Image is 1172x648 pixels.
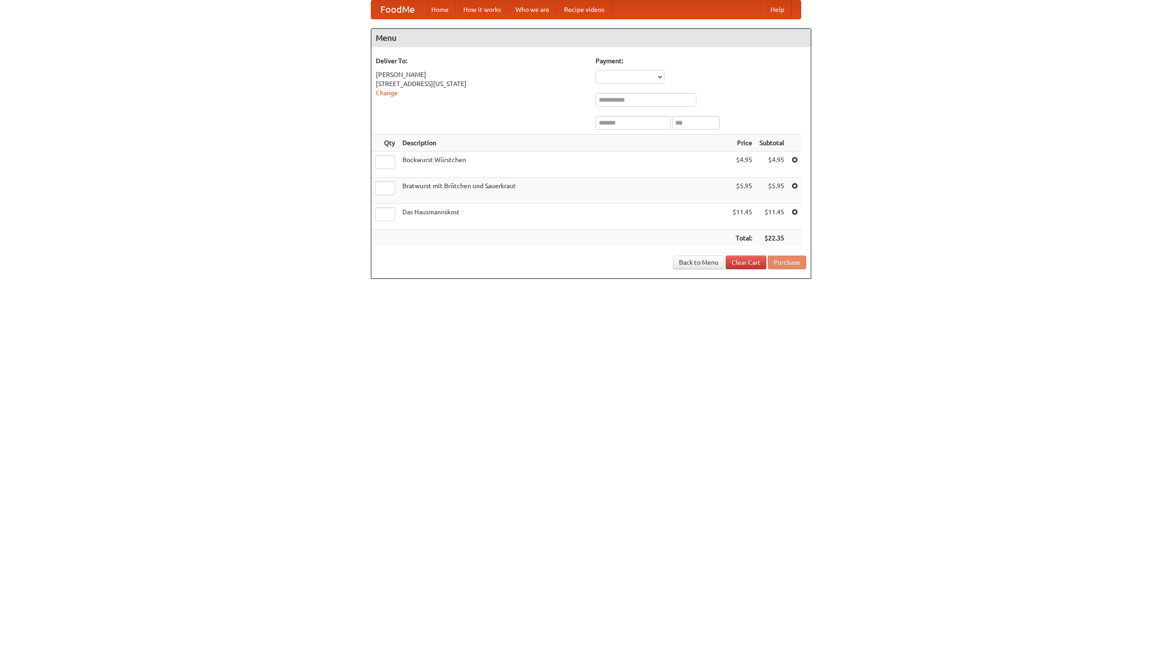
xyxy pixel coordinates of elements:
[424,0,456,19] a: Home
[508,0,557,19] a: Who we are
[376,79,586,88] div: [STREET_ADDRESS][US_STATE]
[399,178,729,204] td: Bratwurst mit Brötchen und Sauerkraut
[729,230,756,247] th: Total:
[371,29,811,47] h4: Menu
[726,256,766,269] a: Clear Cart
[376,70,586,79] div: [PERSON_NAME]
[557,0,612,19] a: Recipe videos
[768,256,806,269] button: Purchase
[729,135,756,152] th: Price
[376,56,586,65] h5: Deliver To:
[399,204,729,230] td: Das Hausmannskost
[371,135,399,152] th: Qty
[756,178,788,204] td: $5.95
[729,178,756,204] td: $5.95
[763,0,792,19] a: Help
[399,135,729,152] th: Description
[596,56,806,65] h5: Payment:
[756,204,788,230] td: $11.45
[456,0,508,19] a: How it works
[756,230,788,247] th: $22.35
[673,256,724,269] a: Back to Menu
[729,152,756,178] td: $4.95
[756,152,788,178] td: $4.95
[756,135,788,152] th: Subtotal
[376,89,398,97] a: Change
[729,204,756,230] td: $11.45
[399,152,729,178] td: Bockwurst Würstchen
[371,0,424,19] a: FoodMe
